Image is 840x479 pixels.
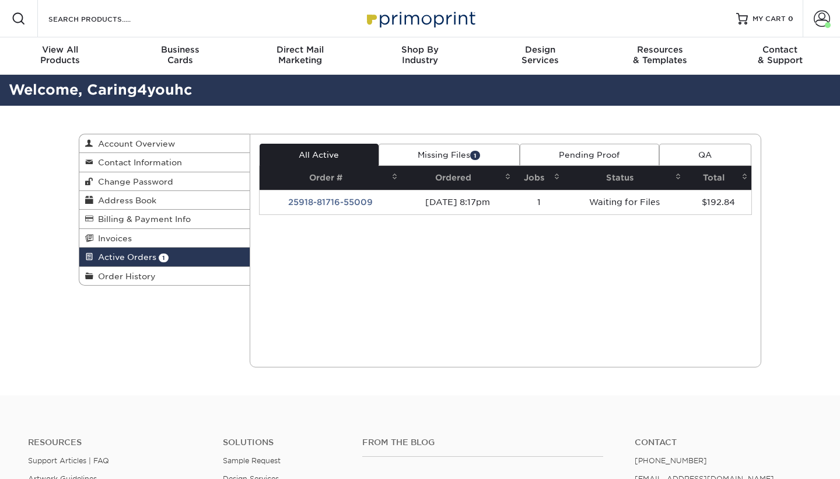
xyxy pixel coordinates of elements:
a: QA [659,144,751,166]
span: Address Book [93,196,156,205]
h4: Resources [28,438,205,447]
a: DesignServices [480,37,600,75]
span: Active Orders [93,252,156,262]
span: Billing & Payment Info [93,214,191,224]
a: Billing & Payment Info [79,210,250,228]
div: Cards [120,44,240,65]
div: Marketing [240,44,360,65]
td: 25918-81716-55009 [260,190,402,214]
a: Sample Request [223,456,281,465]
td: 1 [514,190,563,214]
div: Industry [360,44,480,65]
th: Ordered [401,166,514,190]
a: Support Articles | FAQ [28,456,109,465]
a: Account Overview [79,134,250,153]
div: & Support [720,44,840,65]
span: Design [480,44,600,55]
a: All Active [260,144,379,166]
a: Contact& Support [720,37,840,75]
th: Status [563,166,685,190]
h4: Solutions [223,438,345,447]
span: Account Overview [93,139,175,148]
span: Resources [600,44,720,55]
a: Active Orders 1 [79,248,250,266]
span: Business [120,44,240,55]
span: MY CART [752,14,786,24]
a: Address Book [79,191,250,210]
span: Contact [720,44,840,55]
a: Missing Files1 [379,144,520,166]
div: & Templates [600,44,720,65]
th: Order # [260,166,402,190]
a: BusinessCards [120,37,240,75]
div: Services [480,44,600,65]
input: SEARCH PRODUCTS..... [47,12,161,26]
span: 1 [470,151,480,159]
span: 0 [788,15,793,23]
td: $192.84 [685,190,751,214]
a: Shop ByIndustry [360,37,480,75]
span: Direct Mail [240,44,360,55]
span: Change Password [93,177,173,186]
a: Direct MailMarketing [240,37,360,75]
span: Shop By [360,44,480,55]
span: Invoices [93,234,132,243]
a: Resources& Templates [600,37,720,75]
img: Primoprint [362,6,478,31]
th: Total [685,166,751,190]
span: Order History [93,272,156,281]
span: 1 [159,254,169,262]
a: Pending Proof [520,144,659,166]
a: [PHONE_NUMBER] [635,456,707,465]
a: Invoices [79,229,250,248]
td: [DATE] 8:17pm [401,190,514,214]
a: Contact [635,438,812,447]
a: Contact Information [79,153,250,172]
td: Waiting for Files [563,190,685,214]
h4: From the Blog [362,438,604,447]
span: Contact Information [93,158,182,167]
a: Order History [79,267,250,285]
th: Jobs [514,166,563,190]
a: Change Password [79,172,250,191]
